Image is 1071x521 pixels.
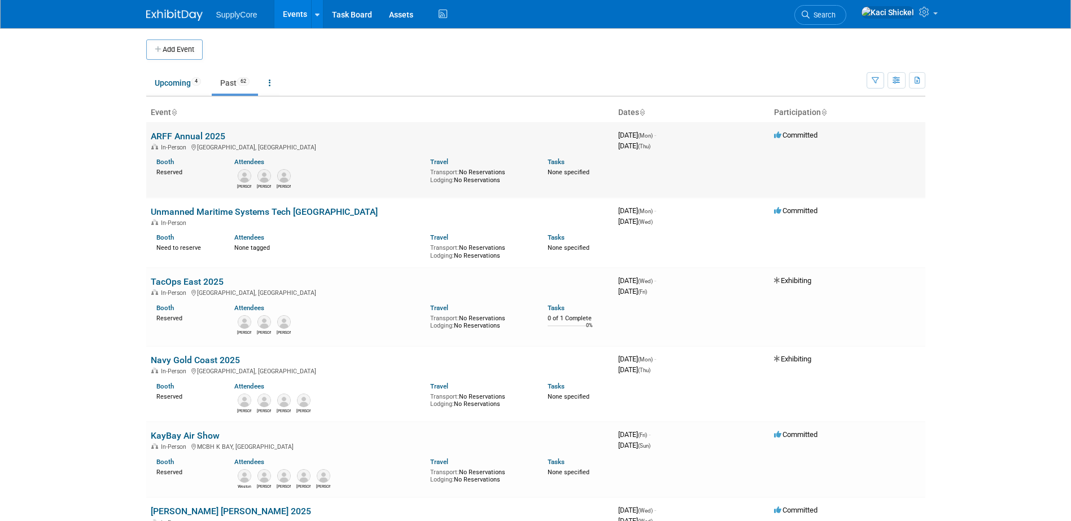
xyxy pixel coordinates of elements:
span: Transport: [430,244,459,251]
div: No Reservations No Reservations [430,391,531,408]
div: [GEOGRAPHIC_DATA], [GEOGRAPHIC_DATA] [151,366,609,375]
img: Weston Amaya [238,469,251,483]
span: [DATE] [618,142,650,150]
span: - [654,206,656,215]
a: Travel [430,158,448,166]
span: Transport: [430,315,459,322]
span: - [654,355,656,363]
a: TacOps East 2025 [151,276,224,287]
img: John San Angelo [238,169,251,183]
span: Lodging: [430,322,454,329]
div: 0 of 1 Complete [548,315,609,323]
div: Ethan Merrill [257,407,271,414]
div: [GEOGRAPHIC_DATA], [GEOGRAPHIC_DATA] [151,142,609,151]
img: In-Person Event [151,289,158,295]
button: Add Event [146,39,203,60]
a: Attendees [234,382,264,390]
span: Transport: [430,469,459,476]
div: Jeff Leemon [277,329,291,335]
span: Exhibiting [774,355,811,363]
span: Lodging: [430,252,454,259]
img: Mike Jester [297,469,311,483]
a: Tasks [548,158,565,166]
div: Shane Tarrant [296,407,311,414]
img: Julio Martinez [277,469,291,483]
a: Booth [156,382,174,390]
span: Committed [774,131,818,139]
a: [PERSON_NAME] [PERSON_NAME] 2025 [151,506,311,516]
a: Navy Gold Coast 2025 [151,355,240,365]
div: Brigette Beard [257,483,271,489]
a: Booth [156,233,174,241]
div: No Reservations No Reservations [430,466,531,484]
a: Booth [156,458,174,466]
img: John Pepas [277,169,291,183]
img: Jeff Leemon [277,315,291,329]
div: Reserved [156,312,218,323]
span: Committed [774,430,818,439]
span: None specified [548,169,589,176]
div: Rebecca Curry [257,329,271,335]
th: Dates [614,103,770,122]
div: Weston Amaya [237,483,251,489]
span: (Sun) [638,443,650,449]
a: Attendees [234,304,264,312]
span: [DATE] [618,276,656,285]
div: Reserved [156,166,218,176]
span: - [654,276,656,285]
a: ARFF Annual 2025 [151,131,225,142]
a: Attendees [234,233,264,241]
div: [GEOGRAPHIC_DATA], [GEOGRAPHIC_DATA] [151,288,609,297]
span: [DATE] [618,131,656,139]
img: In-Person Event [151,144,158,149]
span: Lodging: [430,476,454,483]
img: In-Person Event [151,219,158,225]
a: Booth [156,158,174,166]
span: (Wed) [638,219,653,225]
span: [DATE] [618,287,647,295]
div: No Reservations No Reservations [430,312,531,330]
a: Attendees [234,158,264,166]
img: Jeff Leemon [257,169,271,183]
a: Tasks [548,304,565,312]
a: Travel [430,233,448,241]
img: Rebecca Curry [257,315,271,329]
span: [DATE] [618,206,656,215]
span: None specified [548,244,589,251]
span: [DATE] [618,365,650,374]
img: Ethan Merrill [257,394,271,407]
div: Reserved [156,391,218,401]
th: Event [146,103,614,122]
th: Participation [770,103,925,122]
span: (Wed) [638,507,653,514]
span: 4 [191,77,201,86]
a: Sort by Participation Type [821,108,827,117]
img: Michael Nishimura [238,315,251,329]
span: Committed [774,206,818,215]
a: Travel [430,304,448,312]
a: Search [794,5,846,25]
span: Lodging: [430,176,454,184]
img: ExhibitDay [146,10,203,21]
img: Ryan Gagnon [277,394,291,407]
span: In-Person [161,289,190,297]
a: KayBay Air Show [151,430,220,441]
div: John Pepas [277,183,291,189]
span: Committed [774,506,818,514]
span: - [654,131,656,139]
div: Reserved [156,466,218,476]
a: Travel [430,458,448,466]
span: Transport: [430,169,459,176]
span: In-Person [161,368,190,375]
a: Sort by Event Name [171,108,177,117]
img: Anthony Colotti [317,469,330,483]
span: [DATE] [618,441,650,449]
span: (Mon) [638,356,653,363]
span: 62 [237,77,250,86]
span: In-Person [161,144,190,151]
span: (Thu) [638,367,650,373]
div: None tagged [234,242,422,252]
a: Upcoming4 [146,72,209,94]
a: Attendees [234,458,264,466]
span: In-Person [161,443,190,451]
